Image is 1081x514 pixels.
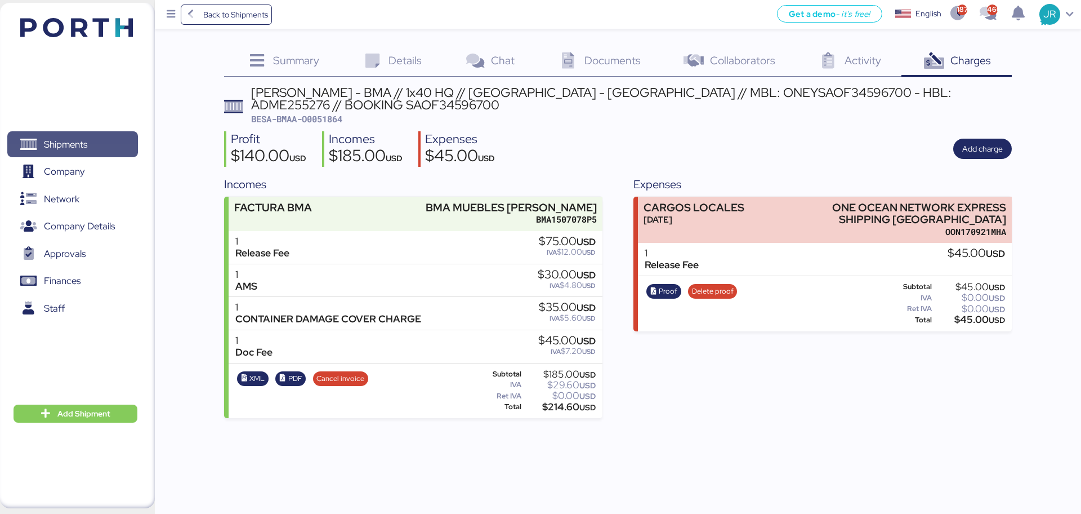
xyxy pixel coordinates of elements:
div: Subtotal [883,283,932,291]
div: $0.00 [934,305,1005,313]
div: $45.00 [934,316,1005,324]
div: $12.00 [539,248,596,256]
span: USD [582,314,596,323]
span: Shipments [44,136,87,153]
div: BMA1507078P5 [426,214,597,225]
span: USD [989,293,1005,303]
div: [DATE] [644,214,744,225]
div: CARGOS LOCALES [644,202,744,214]
div: Incomes [329,131,403,148]
span: USD [986,247,1005,260]
span: Company Details [44,218,115,234]
span: USD [582,281,596,290]
span: Network [44,191,79,207]
div: IVA [474,381,521,389]
div: $0.00 [934,294,1005,302]
span: USD [577,335,596,347]
span: USD [989,304,1005,314]
div: $5.60 [539,314,596,322]
div: $75.00 [539,236,596,248]
a: Back to Shipments [181,5,273,25]
span: Chat [491,53,515,68]
span: USD [386,153,403,163]
div: $45.00 [934,283,1005,291]
span: Cancel invoice [316,373,364,385]
span: Documents [584,53,641,68]
span: Summary [273,53,319,68]
span: USD [579,370,596,380]
div: $45.00 [948,247,1005,260]
div: IVA [883,294,932,302]
span: USD [579,402,596,413]
span: USD [577,236,596,248]
div: $4.80 [538,281,596,290]
div: English [915,8,941,20]
div: 1 [235,269,257,281]
button: Menu [162,5,181,24]
div: Ret IVA [474,392,521,400]
span: IVA [550,281,560,290]
div: $45.00 [538,335,596,347]
span: USD [577,269,596,281]
div: 1 [235,302,421,313]
span: Finances [44,273,81,289]
div: 1 [235,236,289,247]
a: Network [7,186,138,212]
button: XML [237,371,269,386]
span: IVA [550,314,560,323]
div: Expenses [425,131,495,148]
span: Delete proof [692,285,734,298]
span: Add Shipment [57,407,110,420]
div: ONE OCEAN NETWORK EXPRESS SHIPPING [GEOGRAPHIC_DATA] [789,202,1006,225]
span: USD [577,302,596,314]
div: $30.00 [538,269,596,281]
span: USD [989,282,1005,293]
span: BESA-BMAA-O0051864 [251,113,342,125]
a: Finances [7,268,138,294]
button: Proof [646,284,681,299]
span: Add charge [962,142,1003,156]
button: Cancel invoice [313,371,368,386]
div: $214.60 [524,403,596,411]
span: USD [989,315,1005,325]
span: PDF [288,373,302,385]
span: Proof [659,285,677,298]
div: $185.00 [329,148,403,167]
span: Collaborators [710,53,775,68]
span: Back to Shipments [203,8,268,21]
span: Staff [44,300,65,317]
div: $35.00 [539,302,596,314]
div: Subtotal [474,370,521,378]
div: Total [474,403,521,411]
a: Company Details [7,214,138,240]
div: Release Fee [235,247,289,259]
div: Incomes [224,176,602,193]
a: Staff [7,295,138,321]
div: Release Fee [645,259,699,271]
span: Details [388,53,422,68]
div: Profit [231,131,306,148]
span: USD [582,347,596,356]
span: USD [582,248,596,257]
span: USD [579,380,596,391]
span: JR [1043,7,1056,21]
div: $185.00 [524,370,596,379]
div: 1 [645,247,699,259]
div: $140.00 [231,148,306,167]
div: $0.00 [524,392,596,400]
div: Ret IVA [883,305,932,313]
div: CONTAINER DAMAGE COVER CHARGE [235,313,421,325]
div: $7.20 [538,347,596,356]
button: Add Shipment [14,405,137,423]
div: 1 [235,335,273,347]
span: Charges [950,53,991,68]
div: AMS [235,281,257,293]
a: Shipments [7,131,138,157]
div: BMA MUEBLES [PERSON_NAME] [426,202,597,214]
a: Company [7,159,138,185]
a: Approvals [7,241,138,267]
span: USD [289,153,306,163]
span: XML [249,373,265,385]
span: USD [579,391,596,401]
span: IVA [551,347,561,356]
